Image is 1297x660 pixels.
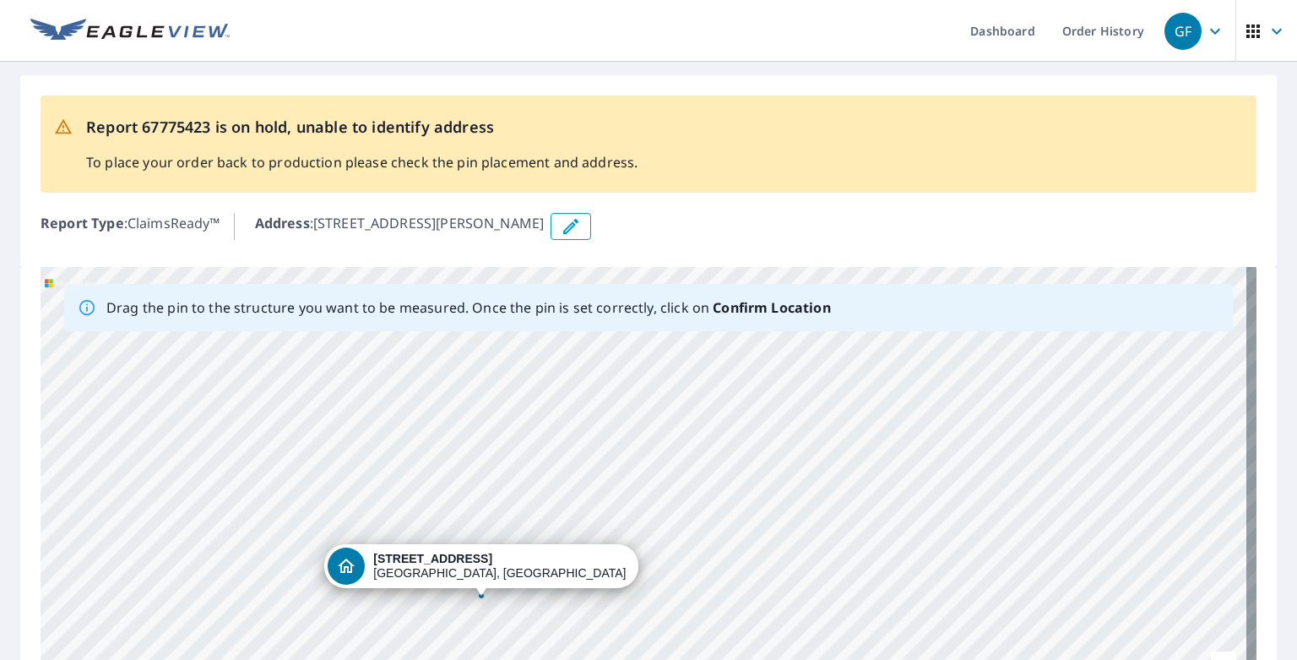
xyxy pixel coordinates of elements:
p: : [STREET_ADDRESS][PERSON_NAME] [255,213,545,240]
b: Address [255,214,310,232]
p: Drag the pin to the structure you want to be measured. Once the pin is set correctly, click on [106,297,831,318]
div: Dropped pin, building 1, Residential property, 1914 Highway 14 N Groesbeck, TX 76642 [324,544,638,597]
b: Confirm Location [713,298,830,317]
div: GF [1164,13,1202,50]
img: EV Logo [30,19,230,44]
p: To place your order back to production please check the pin placement and address. [86,152,638,172]
p: Report 67775423 is on hold, unable to identify address [86,116,638,139]
b: Report Type [41,214,124,232]
strong: [STREET_ADDRESS] [373,552,492,565]
p: : ClaimsReady™ [41,213,220,240]
div: [GEOGRAPHIC_DATA], [GEOGRAPHIC_DATA] 76642 [373,552,627,581]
